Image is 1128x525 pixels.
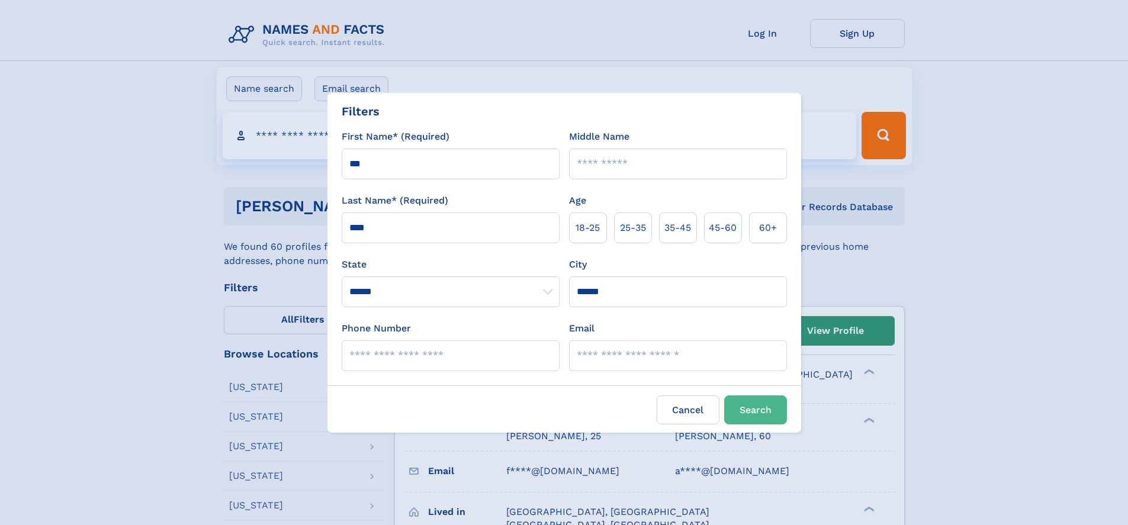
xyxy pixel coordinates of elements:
[576,221,600,235] span: 18‑25
[342,321,411,336] label: Phone Number
[759,221,777,235] span: 60+
[664,221,691,235] span: 35‑45
[569,257,587,272] label: City
[342,130,449,144] label: First Name* (Required)
[569,194,586,208] label: Age
[620,221,646,235] span: 25‑35
[709,221,737,235] span: 45‑60
[342,194,448,208] label: Last Name* (Required)
[342,257,560,272] label: State
[569,130,629,144] label: Middle Name
[724,395,787,424] button: Search
[342,102,380,120] div: Filters
[657,395,719,424] label: Cancel
[569,321,594,336] label: Email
